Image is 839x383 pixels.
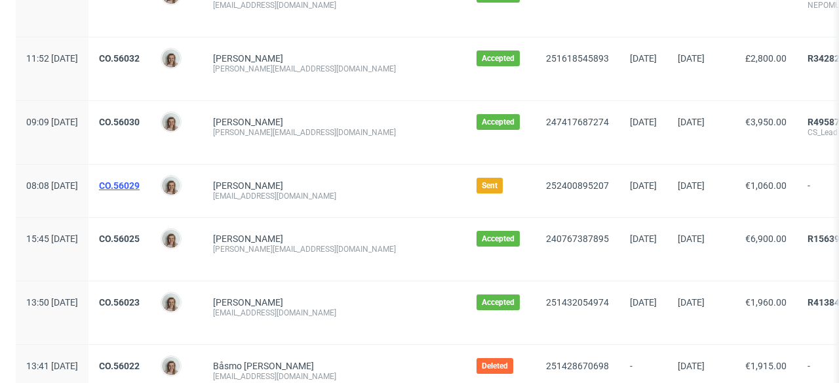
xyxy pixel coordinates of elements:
span: Accepted [482,233,515,244]
span: Accepted [482,53,515,64]
span: €1,960.00 [745,297,787,308]
a: [PERSON_NAME] [213,297,283,308]
a: [PERSON_NAME] [213,233,283,244]
span: Sent [482,180,498,191]
img: Monika Poźniak [162,357,180,375]
a: CO.56032 [99,53,140,64]
a: CO.56023 [99,297,140,308]
div: [PERSON_NAME][EMAIL_ADDRESS][DOMAIN_NAME] [213,127,456,138]
span: [DATE] [630,117,657,127]
span: [DATE] [678,297,705,308]
div: [PERSON_NAME][EMAIL_ADDRESS][DOMAIN_NAME] [213,244,456,254]
span: €1,915.00 [745,361,787,371]
span: €3,950.00 [745,117,787,127]
span: Accepted [482,117,515,127]
a: 240767387895 [546,233,609,244]
span: [DATE] [678,53,705,64]
span: £2,800.00 [745,53,787,64]
div: [EMAIL_ADDRESS][DOMAIN_NAME] [213,308,456,318]
a: 252400895207 [546,180,609,191]
span: [DATE] [630,297,657,308]
img: Monika Poźniak [162,113,180,131]
a: CO.56022 [99,361,140,371]
div: [PERSON_NAME][EMAIL_ADDRESS][DOMAIN_NAME] [213,64,456,74]
img: Monika Poźniak [162,230,180,248]
span: [DATE] [678,233,705,244]
span: 15:45 [DATE] [26,233,78,244]
a: Båsmo [PERSON_NAME] [213,361,314,371]
div: [EMAIL_ADDRESS][DOMAIN_NAME] [213,191,456,201]
span: - [630,361,657,382]
span: [DATE] [678,180,705,191]
span: 13:50 [DATE] [26,297,78,308]
a: CO.56030 [99,117,140,127]
img: Monika Poźniak [162,49,180,68]
img: Monika Poźniak [162,176,180,195]
span: Accepted [482,297,515,308]
a: 251428670698 [546,361,609,371]
a: [PERSON_NAME] [213,180,283,191]
span: 08:08 [DATE] [26,180,78,191]
a: [PERSON_NAME] [213,117,283,127]
span: [DATE] [678,117,705,127]
span: 11:52 [DATE] [26,53,78,64]
span: 09:09 [DATE] [26,117,78,127]
span: €1,060.00 [745,180,787,191]
span: [DATE] [630,180,657,191]
span: [DATE] [630,53,657,64]
span: €6,900.00 [745,233,787,244]
a: [PERSON_NAME] [213,53,283,64]
a: 251618545893 [546,53,609,64]
img: Monika Poźniak [162,293,180,312]
span: [DATE] [678,361,705,371]
span: Deleted [482,361,508,371]
a: CO.56025 [99,233,140,244]
span: 13:41 [DATE] [26,361,78,371]
a: CO.56029 [99,180,140,191]
span: [DATE] [630,233,657,244]
div: [EMAIL_ADDRESS][DOMAIN_NAME] [213,371,456,382]
a: 247417687274 [546,117,609,127]
a: 251432054974 [546,297,609,308]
